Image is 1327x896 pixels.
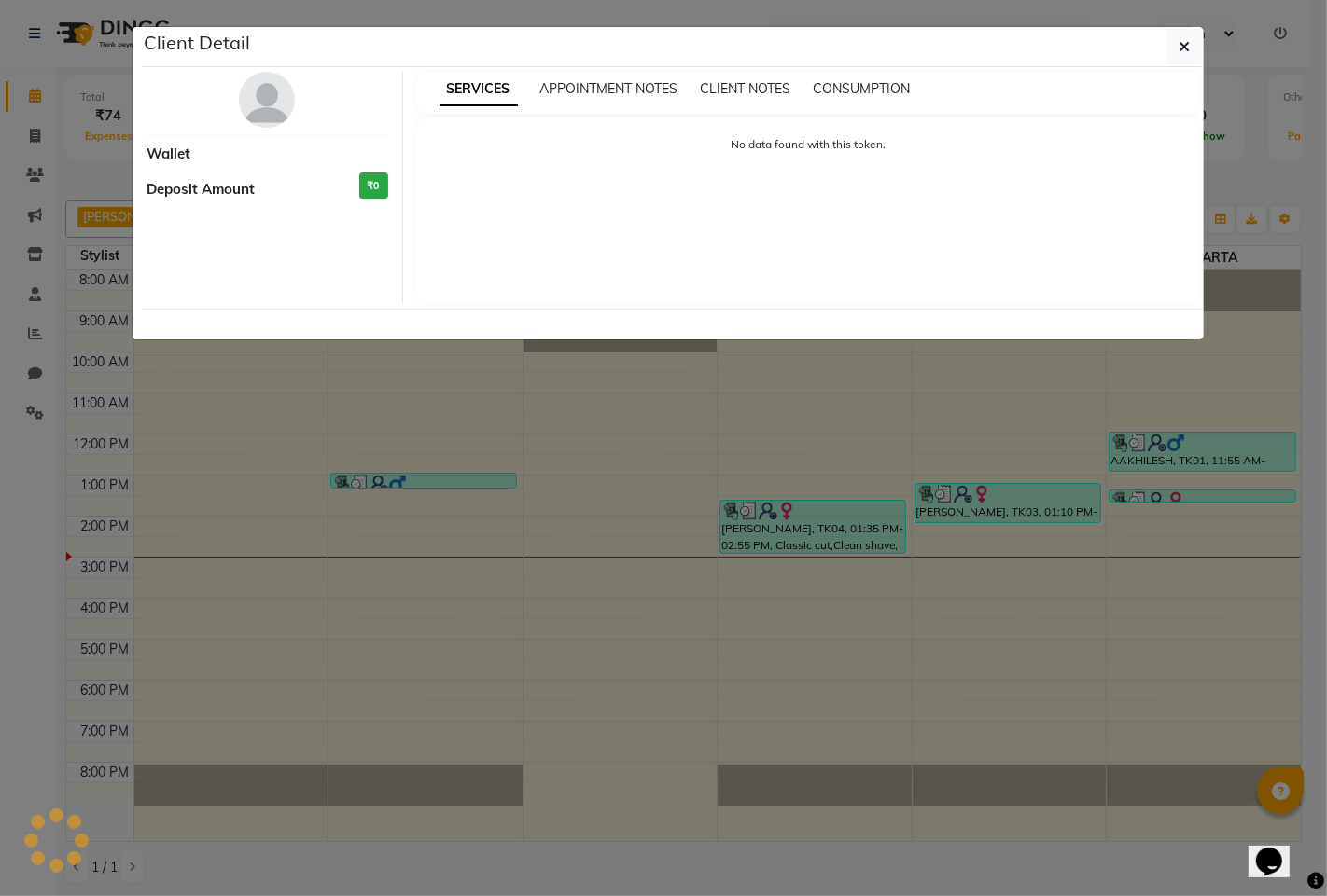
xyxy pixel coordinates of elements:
[814,80,911,97] span: CONSUMPTION
[701,80,791,97] span: CLIENT NOTES
[1249,821,1308,877] iframe: chat widget
[359,172,388,200] h3: ₹0
[147,144,190,165] span: Wallet
[436,136,1181,153] p: No data found with this token.
[239,72,295,128] img: avatar
[147,179,255,200] span: Deposit Amount
[440,73,518,106] span: SERVICES
[540,80,678,97] span: APPOINTMENT NOTES
[144,29,250,57] h5: Client Detail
